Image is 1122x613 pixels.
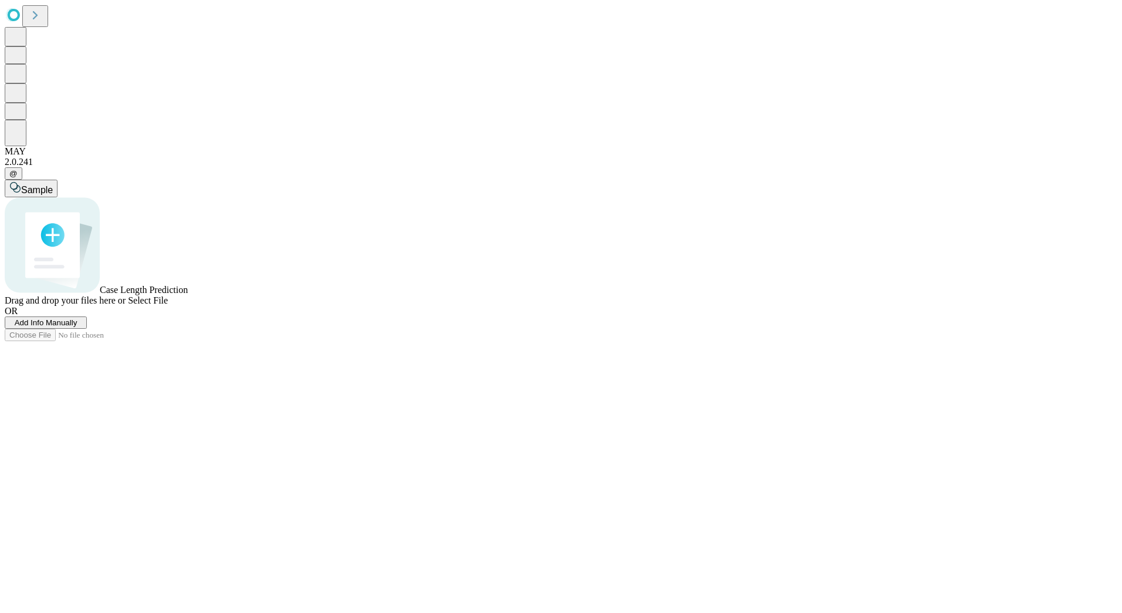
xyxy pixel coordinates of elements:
[5,295,126,305] span: Drag and drop your files here or
[5,180,58,197] button: Sample
[128,295,168,305] span: Select File
[9,169,18,178] span: @
[15,318,77,327] span: Add Info Manually
[100,285,188,295] span: Case Length Prediction
[5,146,1117,157] div: MAY
[5,157,1117,167] div: 2.0.241
[21,185,53,195] span: Sample
[5,306,18,316] span: OR
[5,167,22,180] button: @
[5,316,87,329] button: Add Info Manually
